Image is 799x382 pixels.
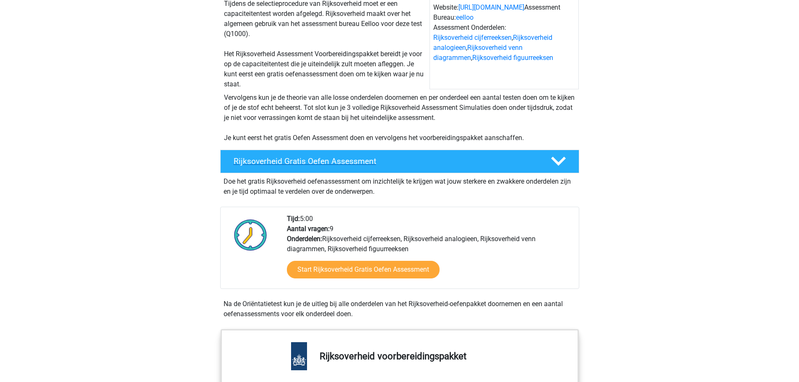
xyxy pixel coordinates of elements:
div: Na de Oriëntatietest kun je de uitleg bij alle onderdelen van het Rijksoverheid-oefenpakket doorn... [220,299,579,319]
div: Doe het gratis Rijksoverheid oefenassessment om inzichtelijk te krijgen wat jouw sterkere en zwak... [220,173,579,197]
div: 5:00 9 Rijksoverheid cijferreeksen, Rijksoverheid analogieen, Rijksoverheid venn diagrammen, Rijk... [281,214,578,288]
div: Vervolgens kun je de theorie van alle losse onderdelen doornemen en per onderdeel een aantal test... [221,93,579,143]
a: Rijksoverheid venn diagrammen [433,44,523,62]
a: Rijksoverheid Gratis Oefen Assessment [217,150,583,173]
h4: Rijksoverheid Gratis Oefen Assessment [234,156,537,166]
a: Rijksoverheid figuurreeksen [472,54,553,62]
b: Tijd: [287,215,300,223]
b: Aantal vragen: [287,225,330,233]
a: Rijksoverheid cijferreeksen [433,34,512,42]
img: Klok [229,214,272,256]
a: Start Rijksoverheid Gratis Oefen Assessment [287,261,440,278]
b: Onderdelen: [287,235,322,243]
a: eelloo [456,13,474,21]
a: [URL][DOMAIN_NAME] [458,3,524,11]
a: Rijksoverheid analogieen [433,34,552,52]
